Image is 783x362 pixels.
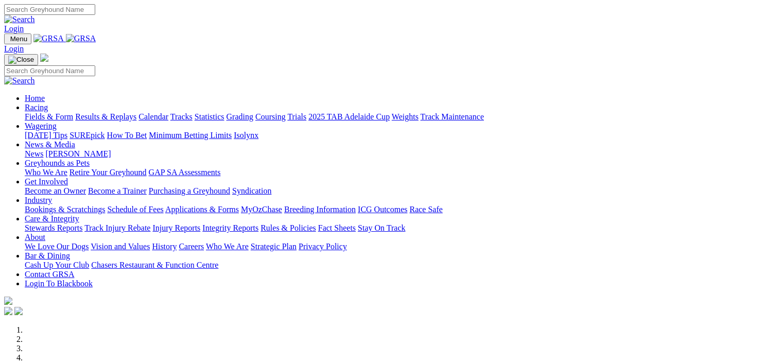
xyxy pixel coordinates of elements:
[4,15,35,24] img: Search
[25,242,779,251] div: About
[284,205,356,214] a: Breeding Information
[234,131,258,140] a: Isolynx
[4,297,12,305] img: logo-grsa-white.png
[107,131,147,140] a: How To Bet
[255,112,286,121] a: Coursing
[25,131,779,140] div: Wagering
[25,270,74,279] a: Contact GRSA
[149,131,232,140] a: Minimum Betting Limits
[107,205,163,214] a: Schedule of Fees
[4,44,24,53] a: Login
[138,112,168,121] a: Calendar
[25,279,93,288] a: Login To Blackbook
[8,56,34,64] img: Close
[25,168,67,177] a: Who We Are
[25,214,79,223] a: Care & Integrity
[75,112,136,121] a: Results & Replays
[25,149,43,158] a: News
[25,122,57,130] a: Wagering
[25,103,48,112] a: Racing
[25,149,779,159] div: News & Media
[25,177,68,186] a: Get Involved
[149,186,230,195] a: Purchasing a Greyhound
[25,94,45,102] a: Home
[66,34,96,43] img: GRSA
[4,65,95,76] input: Search
[25,112,779,122] div: Racing
[260,223,316,232] a: Rules & Policies
[40,54,48,62] img: logo-grsa-white.png
[88,186,147,195] a: Become a Trainer
[25,196,52,204] a: Industry
[25,205,105,214] a: Bookings & Scratchings
[69,168,147,177] a: Retire Your Greyhound
[33,34,64,43] img: GRSA
[25,205,779,214] div: Industry
[25,233,45,242] a: About
[149,168,221,177] a: GAP SA Assessments
[4,54,38,65] button: Toggle navigation
[299,242,347,251] a: Privacy Policy
[91,261,218,269] a: Chasers Restaurant & Function Centre
[232,186,271,195] a: Syndication
[251,242,297,251] a: Strategic Plan
[25,251,70,260] a: Bar & Dining
[4,307,12,315] img: facebook.svg
[25,223,779,233] div: Care & Integrity
[241,205,282,214] a: MyOzChase
[91,242,150,251] a: Vision and Values
[25,261,779,270] div: Bar & Dining
[179,242,204,251] a: Careers
[25,131,67,140] a: [DATE] Tips
[358,205,407,214] a: ICG Outcomes
[4,24,24,33] a: Login
[25,112,73,121] a: Fields & Form
[4,4,95,15] input: Search
[84,223,150,232] a: Track Injury Rebate
[202,223,258,232] a: Integrity Reports
[392,112,419,121] a: Weights
[358,223,405,232] a: Stay On Track
[45,149,111,158] a: [PERSON_NAME]
[206,242,249,251] a: Who We Are
[170,112,193,121] a: Tracks
[25,140,75,149] a: News & Media
[4,76,35,85] img: Search
[25,159,90,167] a: Greyhounds as Pets
[152,242,177,251] a: History
[409,205,442,214] a: Race Safe
[14,307,23,315] img: twitter.svg
[421,112,484,121] a: Track Maintenance
[308,112,390,121] a: 2025 TAB Adelaide Cup
[165,205,239,214] a: Applications & Forms
[69,131,105,140] a: SUREpick
[10,35,27,43] span: Menu
[287,112,306,121] a: Trials
[152,223,200,232] a: Injury Reports
[318,223,356,232] a: Fact Sheets
[25,261,89,269] a: Cash Up Your Club
[227,112,253,121] a: Grading
[25,186,86,195] a: Become an Owner
[4,33,31,44] button: Toggle navigation
[25,223,82,232] a: Stewards Reports
[25,168,779,177] div: Greyhounds as Pets
[25,242,89,251] a: We Love Our Dogs
[195,112,224,121] a: Statistics
[25,186,779,196] div: Get Involved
